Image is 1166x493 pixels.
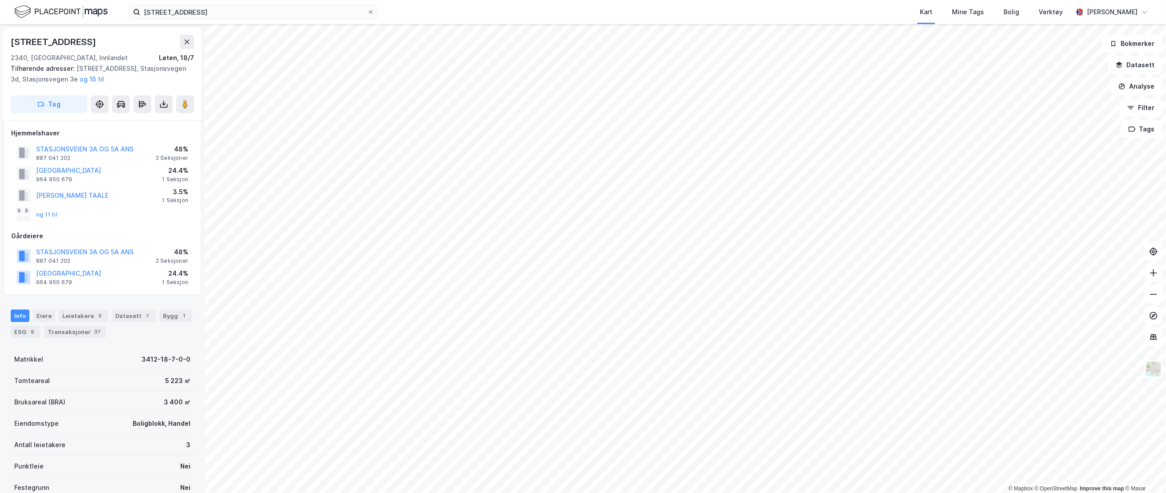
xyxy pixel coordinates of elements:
[14,397,65,407] div: Bruksareal (BRA)
[186,440,190,450] div: 3
[162,268,188,279] div: 24.4%
[1145,361,1162,378] img: Z
[1008,485,1033,492] a: Mapbox
[112,310,156,322] div: Datasett
[14,4,108,20] img: logo.f888ab2527a4732fd821a326f86c7f29.svg
[1004,7,1019,17] div: Bolig
[1121,450,1166,493] div: Kontrollprogram for chat
[1121,120,1162,138] button: Tags
[11,128,194,139] div: Hjemmelshaver
[180,311,189,320] div: 1
[156,257,188,265] div: 2 Seksjoner
[11,35,98,49] div: [STREET_ADDRESS]
[1121,450,1166,493] iframe: Chat Widget
[920,7,932,17] div: Kart
[162,187,188,197] div: 3.5%
[1111,77,1162,95] button: Analyse
[143,311,152,320] div: 7
[162,176,188,183] div: 1 Seksjon
[93,327,102,336] div: 37
[44,326,106,338] div: Transaksjoner
[1080,485,1124,492] a: Improve this map
[14,440,65,450] div: Antall leietakere
[1087,7,1138,17] div: [PERSON_NAME]
[162,279,188,286] div: 1 Seksjon
[156,144,188,155] div: 48%
[28,327,37,336] div: 9
[1035,485,1078,492] a: OpenStreetMap
[142,354,190,365] div: 3412-18-7-0-0
[156,247,188,257] div: 48%
[11,63,187,85] div: [STREET_ADDRESS], Stasjonsvegen 3d, Stasjonsvegen 3e
[133,418,190,429] div: Boligblokk, Handel
[11,53,128,63] div: 2340, [GEOGRAPHIC_DATA], Innlandet
[1120,99,1162,117] button: Filter
[14,482,49,493] div: Festegrunn
[162,197,188,204] div: 1 Seksjon
[36,257,70,265] div: 887 041 202
[180,482,190,493] div: Nei
[159,53,194,63] div: Løten, 18/7
[11,326,40,338] div: ESG
[36,155,70,162] div: 887 041 202
[14,418,59,429] div: Eiendomstype
[1039,7,1063,17] div: Verktøy
[11,310,29,322] div: Info
[164,397,190,407] div: 3 400 ㎡
[180,461,190,472] div: Nei
[59,310,108,322] div: Leietakere
[14,375,50,386] div: Tomteareal
[11,65,77,72] span: Tilhørende adresser:
[140,5,367,19] input: Søk på adresse, matrikkel, gårdeiere, leietakere eller personer
[952,7,984,17] div: Mine Tags
[156,155,188,162] div: 2 Seksjoner
[96,311,105,320] div: 3
[33,310,55,322] div: Eiere
[11,95,87,113] button: Tag
[14,354,43,365] div: Matrikkel
[159,310,192,322] div: Bygg
[162,165,188,176] div: 24.4%
[1108,56,1162,74] button: Datasett
[165,375,190,386] div: 5 223 ㎡
[36,279,72,286] div: 964 950 679
[11,231,194,241] div: Gårdeiere
[36,176,72,183] div: 964 950 679
[1102,35,1162,53] button: Bokmerker
[14,461,44,472] div: Punktleie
